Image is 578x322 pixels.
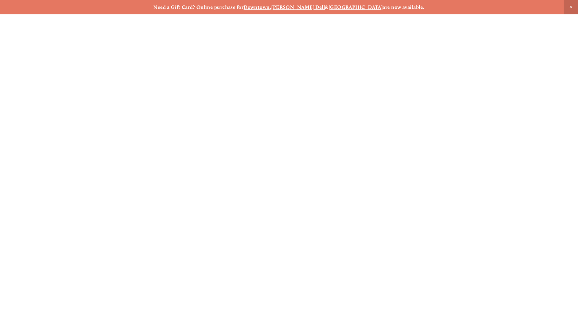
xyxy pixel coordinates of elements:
[325,4,328,10] strong: &
[270,4,271,10] strong: ,
[153,4,244,10] strong: Need a Gift Card? Online purchase for
[329,4,383,10] a: [GEOGRAPHIC_DATA]
[383,4,424,10] strong: are now available.
[244,4,270,10] a: Downtown
[271,4,325,10] a: [PERSON_NAME] Dell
